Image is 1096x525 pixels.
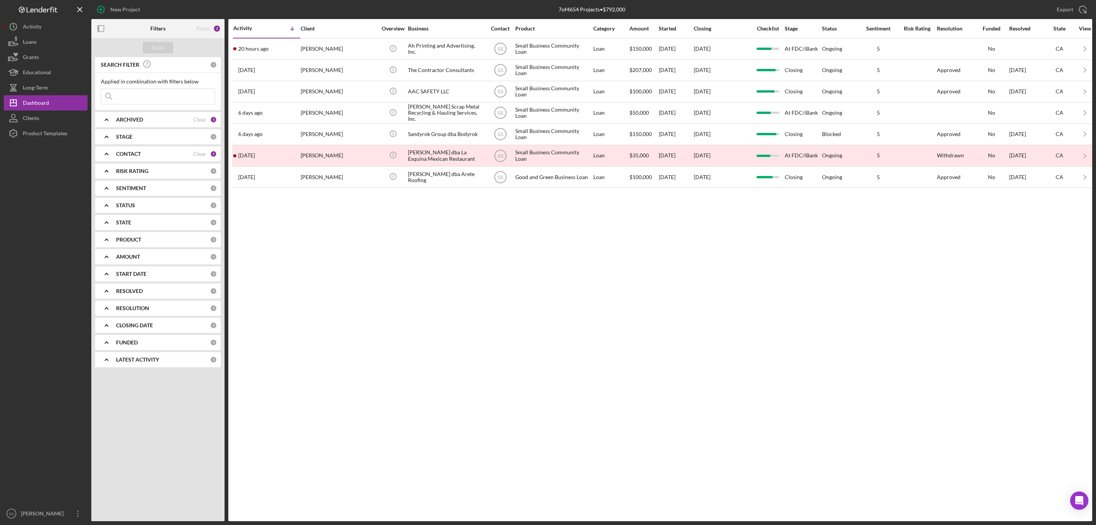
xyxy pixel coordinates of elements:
div: [PERSON_NAME] dba Arete Roofing [408,167,484,187]
div: [PERSON_NAME] [301,167,377,187]
div: Clear [193,117,206,123]
div: [PERSON_NAME] [301,146,377,166]
div: CA [1044,67,1075,73]
text: SS [497,110,503,116]
div: At FDC/iBank [785,103,821,123]
text: SS [9,512,14,516]
div: No [974,152,1008,158]
div: Business [408,26,484,32]
div: Checklist [752,26,784,32]
div: 5 [859,174,897,180]
div: Activity [23,19,41,36]
div: Contact [486,26,515,32]
div: $150,000 [629,124,658,144]
div: Closing [785,167,821,187]
div: 5 [859,46,897,52]
div: Ongoing [822,67,842,73]
div: Small Business Community Loan [515,39,591,59]
button: Product Templates [4,126,88,141]
div: No [974,46,1008,52]
div: Loan [593,167,629,187]
div: 0 [210,288,217,295]
div: [DATE] [659,60,693,80]
b: FUNDED [116,339,138,346]
text: SS [497,68,503,73]
div: Resolution [937,26,973,32]
div: Educational [23,65,51,82]
div: $50,000 [629,103,658,123]
div: Sandyrok Group dba Bodyrok [408,124,484,144]
div: CA [1044,46,1075,52]
div: [DATE] [1009,60,1043,80]
time: 2025-08-15 16:57 [238,131,263,137]
button: Activity [4,19,88,34]
div: CA [1044,88,1075,94]
div: Loan [593,124,629,144]
div: Approved [937,174,961,180]
button: Long-Term [4,80,88,95]
div: 0 [210,219,217,226]
b: PRODUCT [116,237,141,243]
b: STATUS [116,202,135,208]
div: Client [301,26,377,32]
div: Status [822,26,859,32]
div: Loan [593,39,629,59]
div: No [974,88,1008,94]
div: $35,000 [629,146,658,166]
time: [DATE] [694,45,710,52]
div: Blocked [822,131,841,137]
b: AMOUNT [116,254,140,260]
text: SS [497,89,503,94]
div: 0 [210,236,217,243]
div: Closing [785,82,821,102]
div: [DATE] [1009,82,1043,102]
div: Approved [937,88,961,94]
div: Withdrawn [937,152,964,158]
b: SENTIMENT [116,185,146,191]
div: Ongoing [822,152,842,158]
b: CONTACT [116,151,141,157]
div: Apply [151,42,165,53]
div: [PERSON_NAME] dba La Esquina Mexican Restaurant [408,146,484,166]
div: Started [659,26,693,32]
div: Small Business Community Loan [515,60,591,80]
div: 7 of 4654 Projects • $792,000 [559,6,625,13]
div: Good and Green Business Loan [515,167,591,187]
div: Small Business Community Loan [515,82,591,102]
div: 0 [210,339,217,346]
time: 2025-08-16 02:06 [238,110,263,116]
div: 0 [210,61,217,68]
div: Ongoing [822,88,842,94]
div: No [974,110,1008,116]
div: 5 [859,110,897,116]
time: [DATE] [694,152,710,158]
div: New Project [110,2,140,17]
div: Ongoing [822,110,842,116]
div: State [1044,26,1075,32]
b: ARCHIVED [116,117,143,123]
div: Loan [593,60,629,80]
div: $207,000 [629,60,658,80]
div: Clear [193,151,206,157]
div: [DATE] [1009,167,1043,187]
b: STATE [116,219,131,226]
div: 5 [859,152,897,158]
div: [DATE] [659,39,693,59]
text: SS [497,153,503,158]
a: Loans [4,34,88,50]
div: Ongoing [822,46,842,52]
time: [DATE] [694,131,710,137]
text: SS [497,132,503,137]
button: Grants [4,50,88,65]
div: Loan [593,146,629,166]
div: Reset [196,26,209,32]
div: [DATE] [659,103,693,123]
div: Closing [694,26,751,32]
div: 5 [859,88,897,94]
div: $150,000 [629,39,658,59]
b: RESOLVED [116,288,143,294]
div: 0 [210,202,217,209]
